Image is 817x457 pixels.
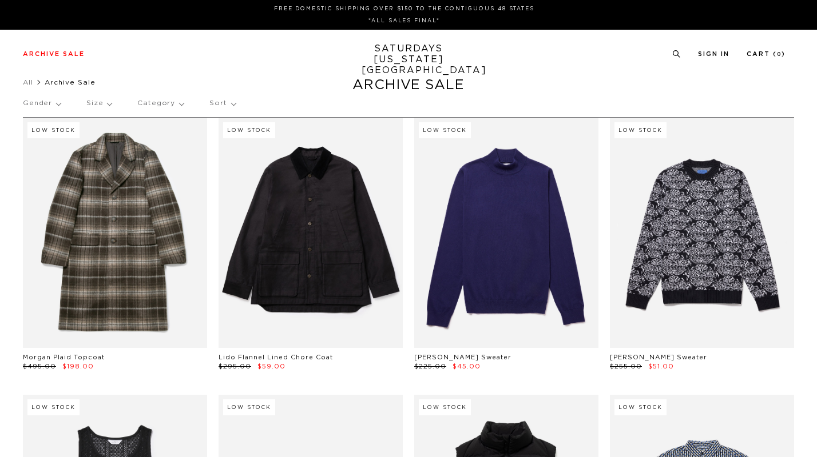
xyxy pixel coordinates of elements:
[453,363,481,370] span: $45.00
[777,52,782,57] small: 0
[648,363,674,370] span: $51.00
[257,363,285,370] span: $59.00
[610,363,642,370] span: $255.00
[747,51,786,57] a: Cart (0)
[27,17,781,25] p: *ALL SALES FINAL*
[62,363,94,370] span: $198.00
[414,354,511,360] a: [PERSON_NAME] Sweater
[414,363,446,370] span: $225.00
[610,354,707,360] a: [PERSON_NAME] Sweater
[27,122,80,138] div: Low Stock
[223,122,275,138] div: Low Stock
[23,51,85,57] a: Archive Sale
[137,90,184,117] p: Category
[362,43,456,76] a: SATURDAYS[US_STATE][GEOGRAPHIC_DATA]
[27,399,80,415] div: Low Stock
[45,79,96,86] span: Archive Sale
[23,354,105,360] a: Morgan Plaid Topcoat
[614,399,667,415] div: Low Stock
[86,90,112,117] p: Size
[23,90,61,117] p: Gender
[23,363,56,370] span: $495.00
[27,5,781,13] p: FREE DOMESTIC SHIPPING OVER $150 TO THE CONTIGUOUS 48 STATES
[419,399,471,415] div: Low Stock
[209,90,235,117] p: Sort
[419,122,471,138] div: Low Stock
[219,363,251,370] span: $295.00
[698,51,729,57] a: Sign In
[223,399,275,415] div: Low Stock
[219,354,333,360] a: Lido Flannel Lined Chore Coat
[23,79,33,86] a: All
[614,122,667,138] div: Low Stock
